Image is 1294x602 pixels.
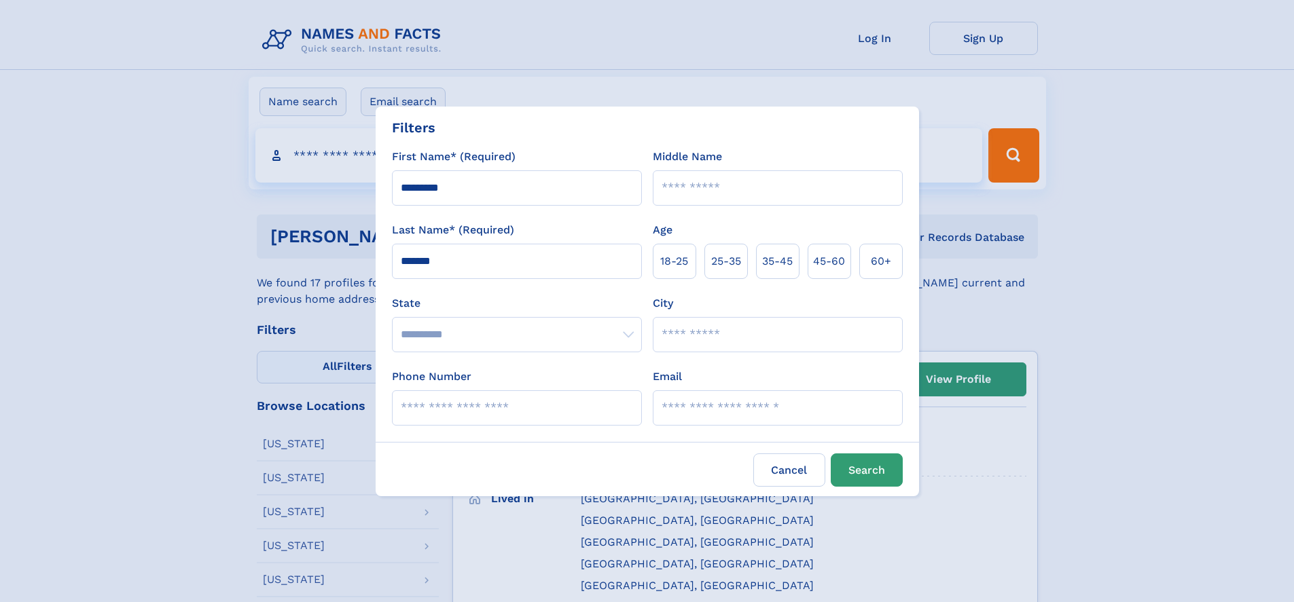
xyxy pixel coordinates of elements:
span: 25‑35 [711,253,741,269]
label: Cancel [753,453,825,487]
label: Age [653,222,672,238]
span: 45‑60 [813,253,845,269]
label: Middle Name [653,149,722,165]
label: Email [653,369,682,385]
label: City [653,295,673,312]
button: Search [831,453,903,487]
label: Phone Number [392,369,471,385]
span: 18‑25 [660,253,688,269]
span: 35‑45 [762,253,793,269]
div: Filters [392,117,435,138]
label: Last Name* (Required) [392,222,514,238]
label: State [392,295,642,312]
span: 60+ [871,253,891,269]
label: First Name* (Required) [392,149,516,165]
